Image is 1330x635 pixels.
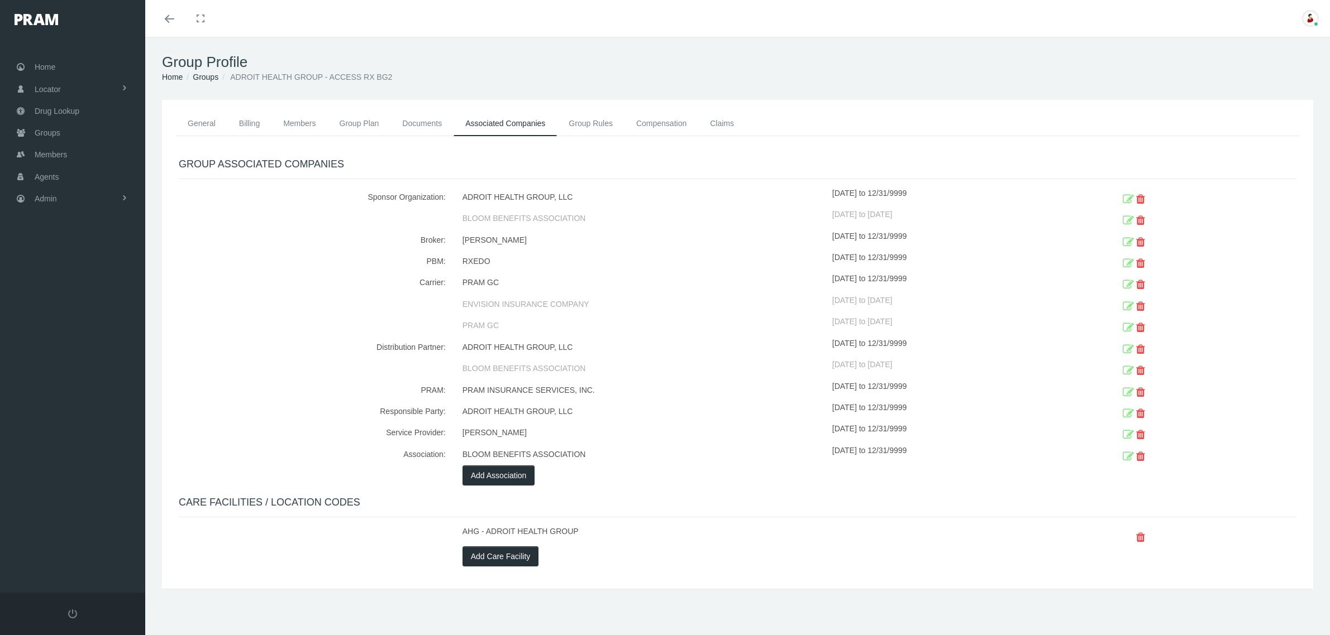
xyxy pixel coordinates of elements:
[390,111,454,136] a: Documents
[454,525,832,546] div: AHG - ADROIT HEALTH GROUP
[170,422,454,444] div: Service Provider:
[557,111,625,136] a: Group Rules
[170,187,454,208] div: Sponsor Organization:
[832,251,1059,272] div: [DATE] to 12/31/9999
[454,422,832,444] div: [PERSON_NAME]
[15,14,58,25] img: PRAM_20_x_78.png
[832,380,1059,401] div: [DATE] to 12/31/9999
[454,380,832,401] div: PRAM INSURANCE SERVICES, INC.
[162,54,1313,71] h1: Group Profile
[170,230,454,251] div: Broker:
[170,401,454,422] div: Responsible Party:
[454,230,832,251] div: [PERSON_NAME]
[454,358,832,379] div: BLOOM BENEFITS ASSOCIATION
[832,422,1059,444] div: [DATE] to 12/31/9999
[227,111,271,136] a: Billing
[170,380,454,401] div: PRAM:
[832,315,1059,336] div: [DATE] to [DATE]
[832,337,1059,358] div: [DATE] to 12/31/9999
[454,208,832,229] div: BLOOM BENEFITS ASSOCIATION
[179,158,1296,171] h4: GROUP ASSOCIATED COMPANIES
[170,272,454,294] div: Carrier:
[454,337,832,358] div: ADROIT HEALTH GROUP, LLC
[832,294,1059,315] div: [DATE] to [DATE]
[454,401,832,422] div: ADROIT HEALTH GROUP, LLC
[35,122,60,143] span: Groups
[35,144,67,165] span: Members
[832,272,1059,294] div: [DATE] to 12/31/9999
[832,444,1059,465] div: [DATE] to 12/31/9999
[170,444,454,465] div: Association:
[454,444,832,465] div: BLOOM BENEFITS ASSOCIATION
[454,111,557,136] a: Associated Companies
[328,111,391,136] a: Group Plan
[454,251,832,272] div: RXEDO
[35,188,57,209] span: Admin
[832,187,1059,208] div: [DATE] to 12/31/9999
[35,166,59,187] span: Agents
[454,187,832,208] div: ADROIT HEALTH GROUP, LLC
[832,401,1059,422] div: [DATE] to 12/31/9999
[170,337,454,358] div: Distribution Partner:
[832,208,1059,229] div: [DATE] to [DATE]
[35,79,61,100] span: Locator
[832,230,1059,251] div: [DATE] to 12/31/9999
[463,465,535,485] button: Add Association
[170,251,454,272] div: PBM:
[193,73,218,81] a: Groups
[454,294,832,315] div: ENVISION INSURANCE COMPANY
[271,111,327,136] a: Members
[463,546,539,566] button: Add Care Facility
[35,100,79,122] span: Drug Lookup
[179,497,1296,509] h4: CARE FACILITIES / LOCATION CODES
[35,56,55,78] span: Home
[832,358,1059,379] div: [DATE] to [DATE]
[1302,10,1319,27] img: S_Profile_Picture_701.jpg
[230,73,392,81] span: ADROIT HEALTH GROUP - ACCESS RX BG2
[454,315,832,336] div: PRAM GC
[454,272,832,294] div: PRAM GC
[176,111,227,136] a: General
[162,73,183,81] a: Home
[698,111,746,136] a: Claims
[625,111,698,136] a: Compensation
